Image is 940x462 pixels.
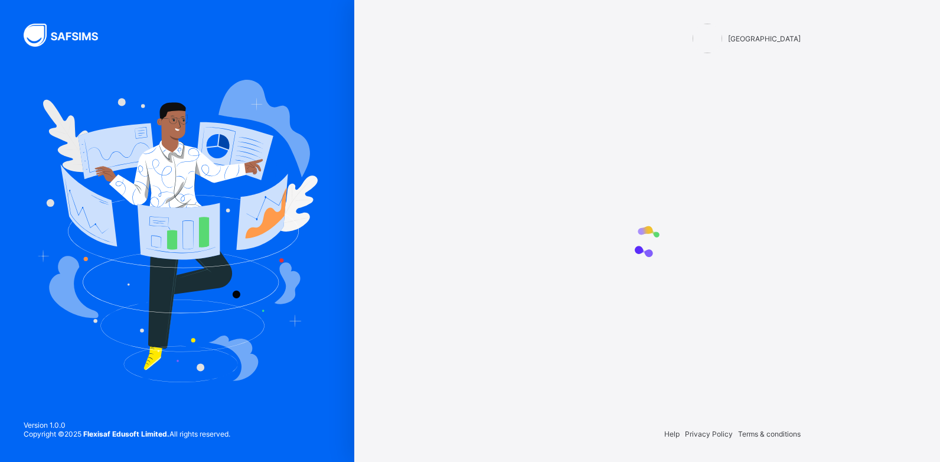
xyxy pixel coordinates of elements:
span: Privacy Policy [685,430,733,438]
span: Terms & conditions [738,430,801,438]
span: Copyright © 2025 All rights reserved. [24,430,230,438]
img: Himma International College [693,24,722,53]
img: SAFSIMS Logo [24,24,112,47]
span: [GEOGRAPHIC_DATA] [728,34,801,43]
img: Hero Image [37,80,318,382]
span: Version 1.0.0 [24,421,230,430]
span: Help [664,430,680,438]
strong: Flexisaf Edusoft Limited. [83,430,169,438]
